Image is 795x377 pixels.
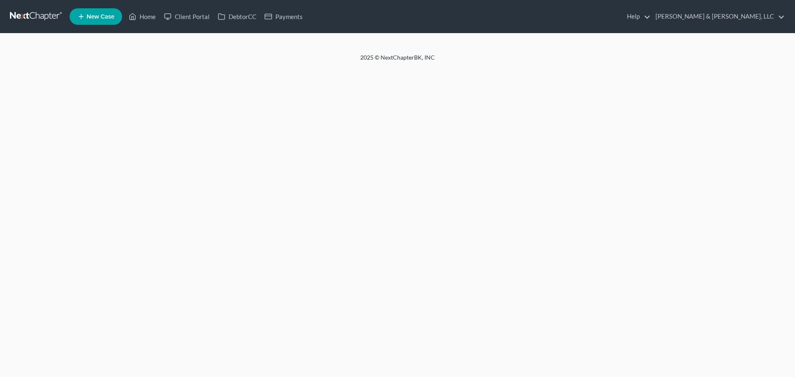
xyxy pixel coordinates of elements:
a: DebtorCC [214,9,260,24]
a: Payments [260,9,307,24]
div: 2025 © NextChapterBK, INC [161,53,634,68]
new-legal-case-button: New Case [70,8,122,25]
a: Client Portal [160,9,214,24]
a: Home [125,9,160,24]
a: [PERSON_NAME] & [PERSON_NAME], LLC [651,9,785,24]
a: Help [623,9,650,24]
